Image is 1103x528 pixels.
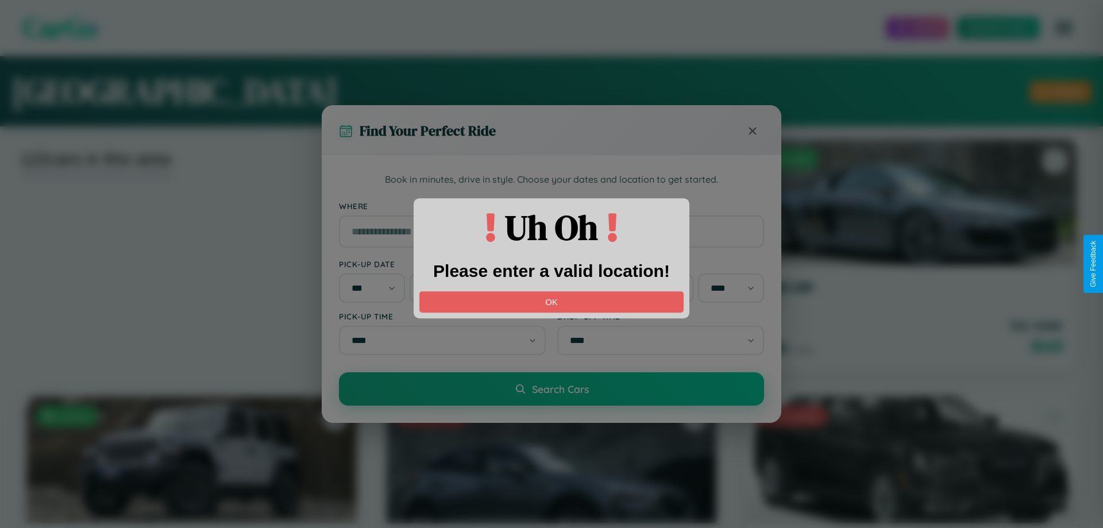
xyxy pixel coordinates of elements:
[339,259,546,269] label: Pick-up Date
[532,383,589,395] span: Search Cars
[339,201,764,211] label: Where
[557,311,764,321] label: Drop-off Time
[339,172,764,187] p: Book in minutes, drive in style. Choose your dates and location to get started.
[339,311,546,321] label: Pick-up Time
[557,259,764,269] label: Drop-off Date
[360,121,496,140] h3: Find Your Perfect Ride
